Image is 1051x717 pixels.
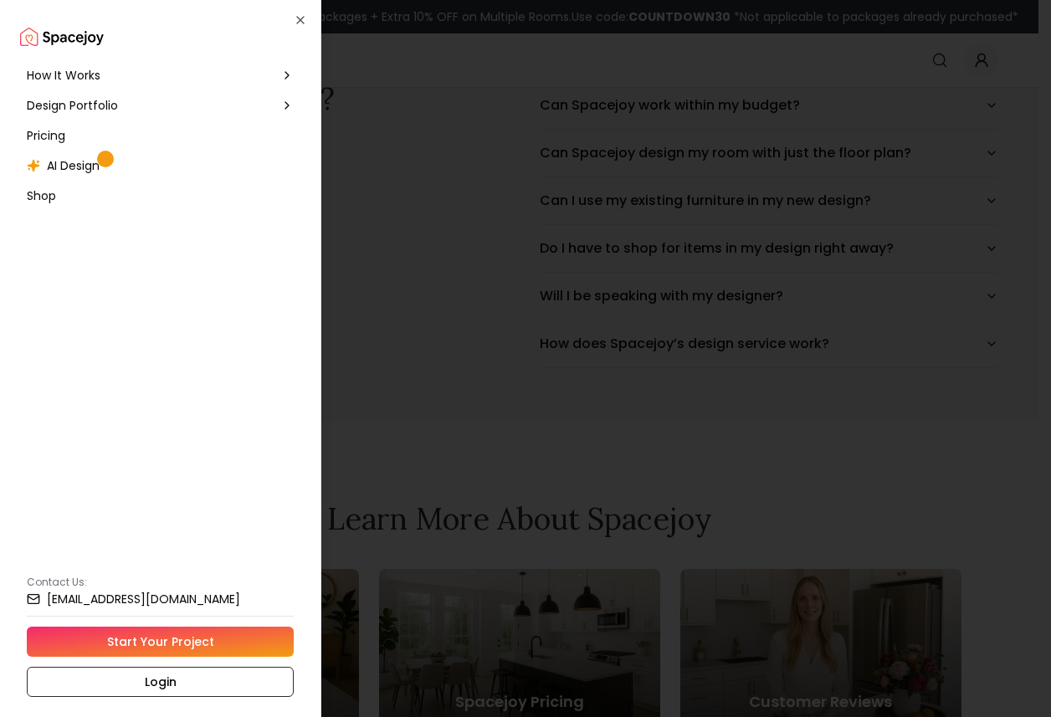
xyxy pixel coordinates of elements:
p: Contact Us: [27,576,294,589]
small: [EMAIL_ADDRESS][DOMAIN_NAME] [47,593,240,605]
span: AI Design [47,157,100,174]
span: How It Works [27,67,100,84]
a: Login [27,667,294,697]
span: Design Portfolio [27,97,118,114]
span: Shop [27,187,56,204]
span: Pricing [27,127,65,144]
a: Start Your Project [27,627,294,657]
a: Spacejoy [20,20,104,54]
a: [EMAIL_ADDRESS][DOMAIN_NAME] [27,592,294,606]
img: Spacejoy Logo [20,20,104,54]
